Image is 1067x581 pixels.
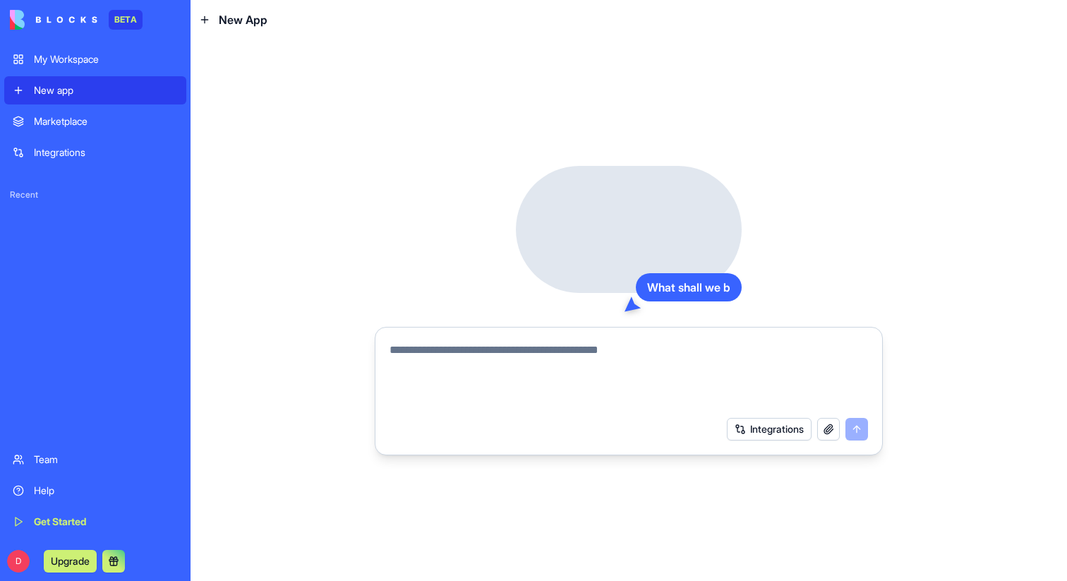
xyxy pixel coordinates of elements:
div: Team [34,453,178,467]
button: Upgrade [44,550,97,573]
div: Get Started [34,515,178,529]
div: Help [34,484,178,498]
a: Help [4,477,186,505]
a: Get Started [4,508,186,536]
span: New App [219,11,267,28]
span: Recent [4,189,186,200]
a: Integrations [4,138,186,167]
div: Integrations [34,145,178,160]
div: Marketplace [34,114,178,128]
a: BETA [10,10,143,30]
div: My Workspace [34,52,178,66]
div: What shall we b [636,273,742,301]
a: Marketplace [4,107,186,136]
a: My Workspace [4,45,186,73]
span: D [7,550,30,573]
div: New app [34,83,178,97]
a: Team [4,445,186,474]
img: logo [10,10,97,30]
div: BETA [109,10,143,30]
a: Upgrade [44,553,97,568]
a: New app [4,76,186,104]
button: Integrations [727,418,812,441]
